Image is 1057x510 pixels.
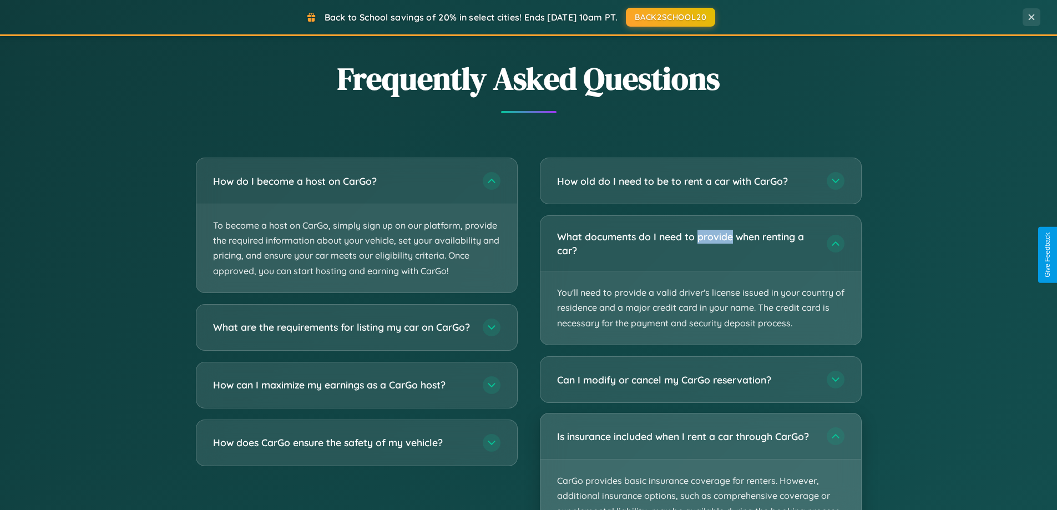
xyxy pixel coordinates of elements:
h3: How does CarGo ensure the safety of my vehicle? [213,436,472,450]
span: Back to School savings of 20% in select cities! Ends [DATE] 10am PT. [325,12,618,23]
button: BACK2SCHOOL20 [626,8,715,27]
h3: How do I become a host on CarGo? [213,174,472,188]
h3: What are the requirements for listing my car on CarGo? [213,320,472,334]
h3: Can I modify or cancel my CarGo reservation? [557,373,816,387]
p: To become a host on CarGo, simply sign up on our platform, provide the required information about... [196,204,517,292]
p: You'll need to provide a valid driver's license issued in your country of residence and a major c... [540,271,861,345]
h3: What documents do I need to provide when renting a car? [557,230,816,257]
div: Give Feedback [1044,233,1051,277]
h2: Frequently Asked Questions [196,57,862,100]
h3: Is insurance included when I rent a car through CarGo? [557,430,816,443]
h3: How can I maximize my earnings as a CarGo host? [213,378,472,392]
h3: How old do I need to be to rent a car with CarGo? [557,174,816,188]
